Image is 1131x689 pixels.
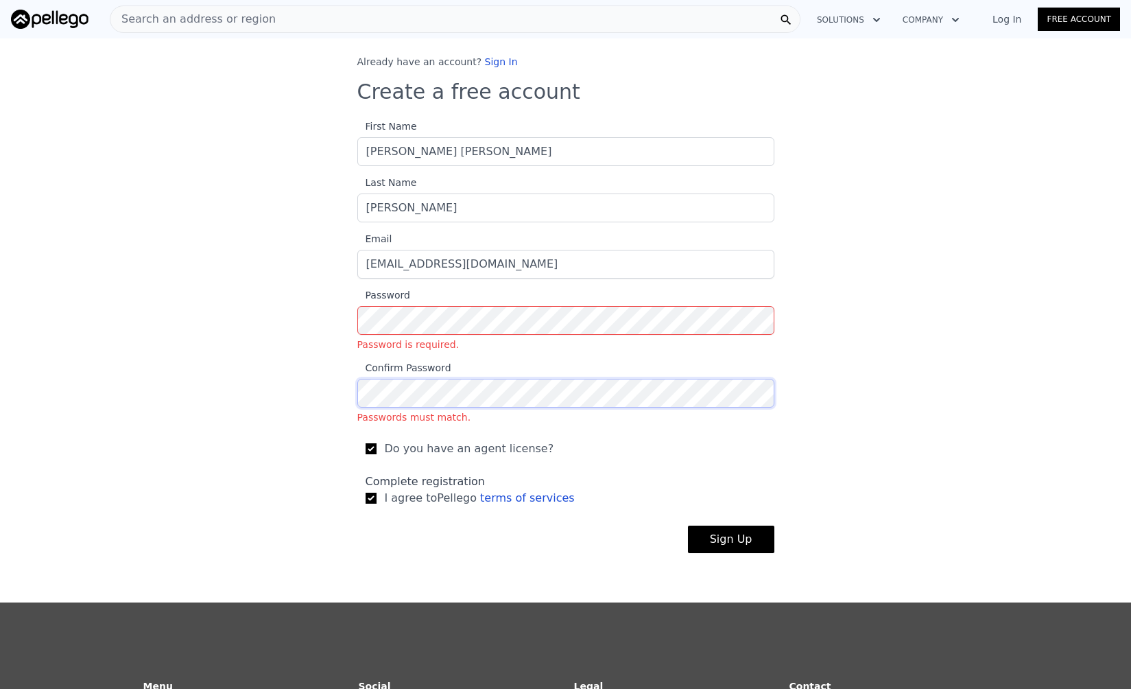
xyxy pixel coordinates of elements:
[357,379,774,408] input: Confirm PasswordPasswords must match.
[357,80,774,104] h3: Create a free account
[485,56,518,67] a: Sign In
[366,493,377,504] input: I agree toPellego terms of services
[357,137,774,166] input: First Name
[357,306,774,335] input: PasswordPassword is required.
[688,526,774,553] button: Sign Up
[357,194,774,222] input: Last Name
[11,10,88,29] img: Pellego
[385,441,554,457] span: Do you have an agent license?
[357,338,774,351] div: Password is required.
[357,177,417,188] span: Last Name
[357,410,774,424] div: Passwords must match.
[1038,8,1120,31] a: Free Account
[357,233,392,244] span: Email
[806,8,892,32] button: Solutions
[892,8,971,32] button: Company
[366,475,486,488] span: Complete registration
[385,490,575,506] span: I agree to Pellego
[976,12,1038,26] a: Log In
[110,11,276,27] span: Search an address or region
[366,443,377,454] input: Do you have an agent license?
[357,121,417,132] span: First Name
[357,55,774,69] div: Already have an account?
[357,250,774,279] input: Email
[357,362,451,373] span: Confirm Password
[480,491,575,504] a: terms of services
[357,290,410,301] span: Password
